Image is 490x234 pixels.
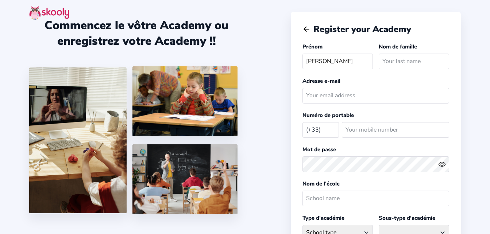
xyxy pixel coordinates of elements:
[302,25,310,33] button: arrow back outline
[29,6,69,20] img: skooly-logo.png
[29,67,127,213] img: 1.jpg
[313,23,411,35] span: Register your Academy
[302,214,344,222] label: Type d'académie
[438,160,449,168] button: eye outlineeye off outline
[302,54,373,69] input: Your first name
[29,17,244,49] div: Commencez le vôtre Academy ou enregistrez votre Academy !!
[302,191,449,206] input: School name
[302,180,340,187] label: Nom de l'école
[132,66,238,136] img: 4.png
[342,122,449,138] input: Your mobile number
[379,54,449,69] input: Your last name
[302,88,449,104] input: Your email address
[438,160,446,168] ion-icon: eye outline
[302,146,336,153] label: Mot de passe
[132,144,238,214] img: 5.png
[379,43,417,50] label: Nom de famille
[302,112,354,119] label: Numéro de portable
[379,214,435,222] label: Sous-type d'académie
[302,77,340,85] label: Adresse e-mail
[302,43,323,50] label: Prénom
